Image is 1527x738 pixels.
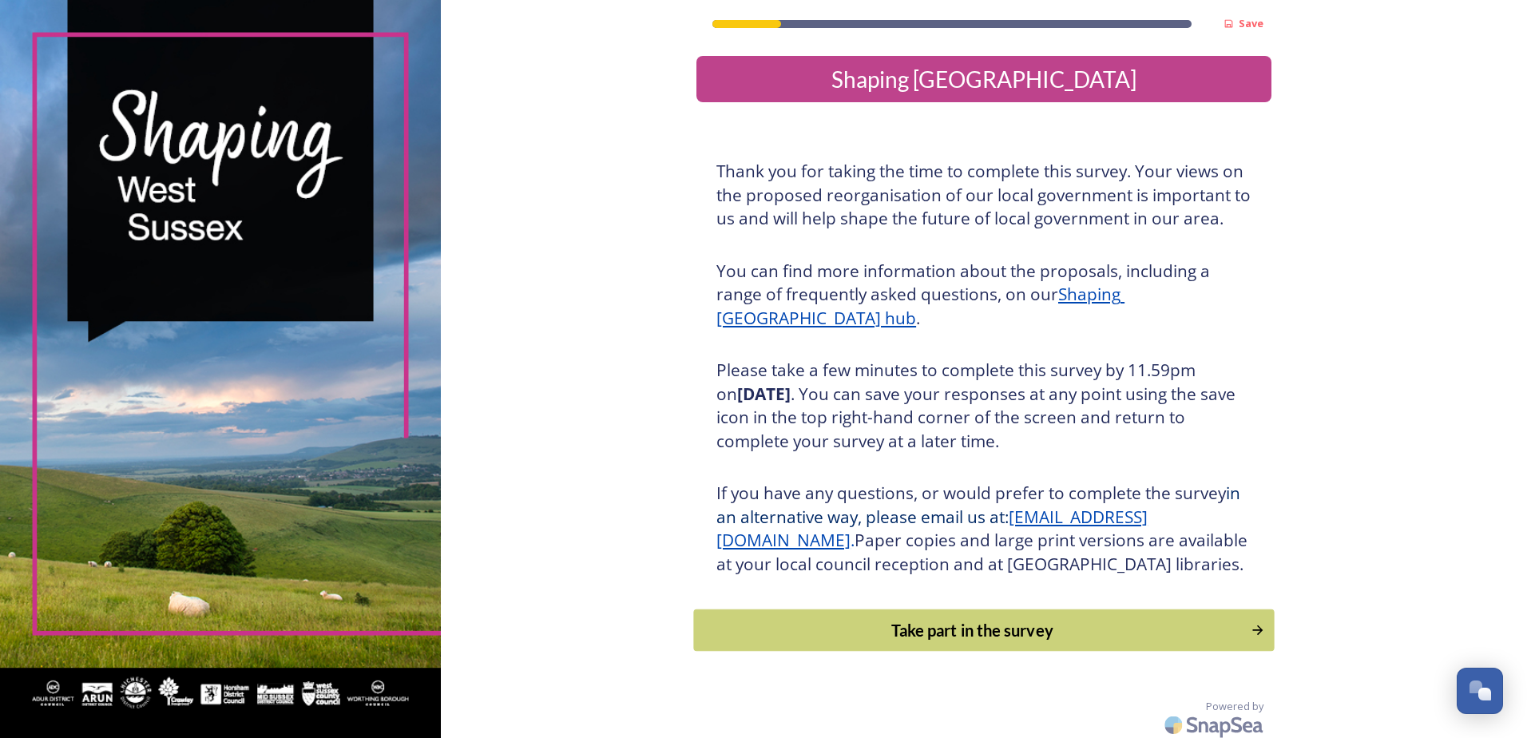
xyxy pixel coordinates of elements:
button: Open Chat [1457,668,1503,714]
span: Powered by [1206,699,1263,714]
h3: If you have any questions, or would prefer to complete the survey Paper copies and large print ve... [716,482,1251,576]
a: Shaping [GEOGRAPHIC_DATA] hub [716,283,1124,329]
strong: Save [1239,16,1263,30]
h3: You can find more information about the proposals, including a range of frequently asked question... [716,260,1251,331]
h3: Please take a few minutes to complete this survey by 11.59pm on . You can save your responses at ... [716,359,1251,453]
div: Take part in the survey [703,618,1243,642]
strong: [DATE] [737,383,791,405]
span: in an alternative way, please email us at: [716,482,1244,528]
div: Shaping [GEOGRAPHIC_DATA] [703,62,1265,96]
button: Continue [693,609,1274,652]
a: [EMAIL_ADDRESS][DOMAIN_NAME] [716,506,1148,552]
h3: Thank you for taking the time to complete this survey. Your views on the proposed reorganisation ... [716,160,1251,231]
span: . [851,529,855,551]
